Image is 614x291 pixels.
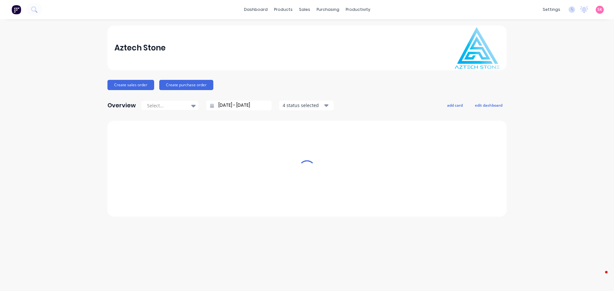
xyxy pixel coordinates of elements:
[159,80,213,90] button: Create purchase order
[283,102,323,109] div: 4 status selected
[12,5,21,14] img: Factory
[597,7,602,12] span: SK
[114,42,166,54] div: Aztech Stone
[241,5,271,14] a: dashboard
[342,5,374,14] div: productivity
[107,80,154,90] button: Create sales order
[471,101,507,109] button: edit dashboard
[539,5,563,14] div: settings
[107,99,136,112] div: Overview
[455,27,500,69] img: Aztech Stone
[296,5,313,14] div: sales
[313,5,342,14] div: purchasing
[271,5,296,14] div: products
[279,101,334,110] button: 4 status selected
[443,101,467,109] button: add card
[592,269,608,285] iframe: Intercom live chat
